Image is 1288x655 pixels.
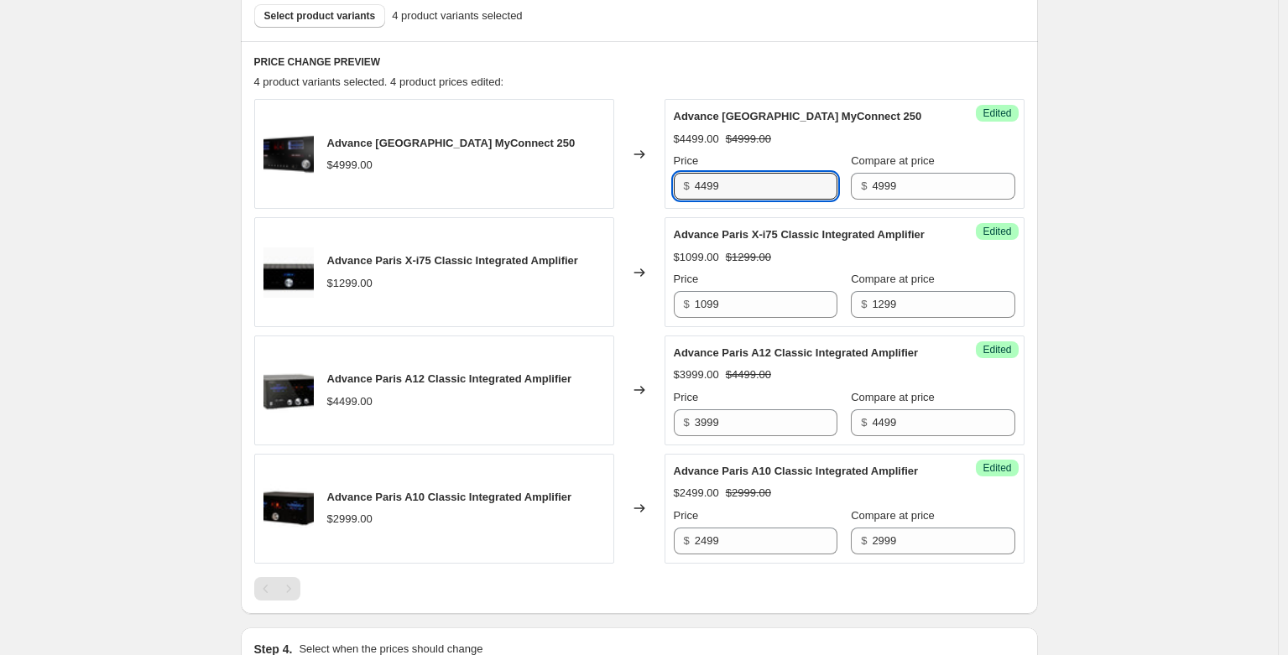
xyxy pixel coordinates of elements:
div: $4999.00 [327,157,373,174]
span: $ [684,534,690,547]
nav: Pagination [254,577,300,600]
h6: PRICE CHANGE PREVIEW [254,55,1025,69]
span: Advance [GEOGRAPHIC_DATA] MyConnect 250 [674,110,922,122]
span: Advance Paris A12 Classic Integrated Amplifier [327,372,572,385]
strike: $2999.00 [726,485,771,502]
span: $ [684,416,690,429]
img: ADP-A-1000x1000-X_i75-BK_1-600x600_png_80x.webp [263,247,314,298]
img: A12-1000-1000_04-V2_80x.jpg [263,365,314,415]
span: Advance [GEOGRAPHIC_DATA] MyConnect 250 [327,137,576,149]
span: $ [861,416,867,429]
span: Advance Paris X-i75 Classic Integrated Amplifier [327,254,578,267]
span: Advance Paris A12 Classic Integrated Amplifier [674,346,919,359]
div: $4499.00 [327,393,373,410]
div: $2999.00 [327,511,373,528]
button: Select product variants [254,4,386,28]
div: $3999.00 [674,366,719,383]
div: $4499.00 [674,131,719,148]
div: $1299.00 [327,275,373,292]
span: Compare at price [851,391,935,403]
span: Compare at price [851,509,935,522]
span: Price [674,509,699,522]
span: Edited [983,461,1011,475]
span: Edited [983,343,1011,356]
img: CopyofMission_80x.png [263,129,314,179]
span: Edited [983,225,1011,238]
span: Price [674,391,699,403]
span: Select product variants [264,9,376,23]
span: Edited [983,107,1011,120]
span: Price [674,273,699,285]
strike: $1299.00 [726,249,771,266]
span: 4 product variants selected [392,8,522,24]
span: Compare at price [851,154,935,167]
span: Advance Paris A10 Classic Integrated Amplifier [327,491,572,503]
span: 4 product variants selected. 4 product prices edited: [254,75,504,88]
span: $ [861,534,867,547]
strike: $4999.00 [726,131,771,148]
span: $ [861,179,867,192]
span: Advance Paris A10 Classic Integrated Amplifier [674,465,919,477]
span: $ [684,298,690,310]
span: $ [684,179,690,192]
div: $2499.00 [674,485,719,502]
img: advance-paris-a10-classic-integrated-amplifier-p5757-35322_image_80x.jpg [263,483,314,533]
span: Compare at price [851,273,935,285]
span: Advance Paris X-i75 Classic Integrated Amplifier [674,228,925,241]
strike: $4499.00 [726,366,771,383]
span: Price [674,154,699,167]
div: $1099.00 [674,249,719,266]
span: $ [861,298,867,310]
